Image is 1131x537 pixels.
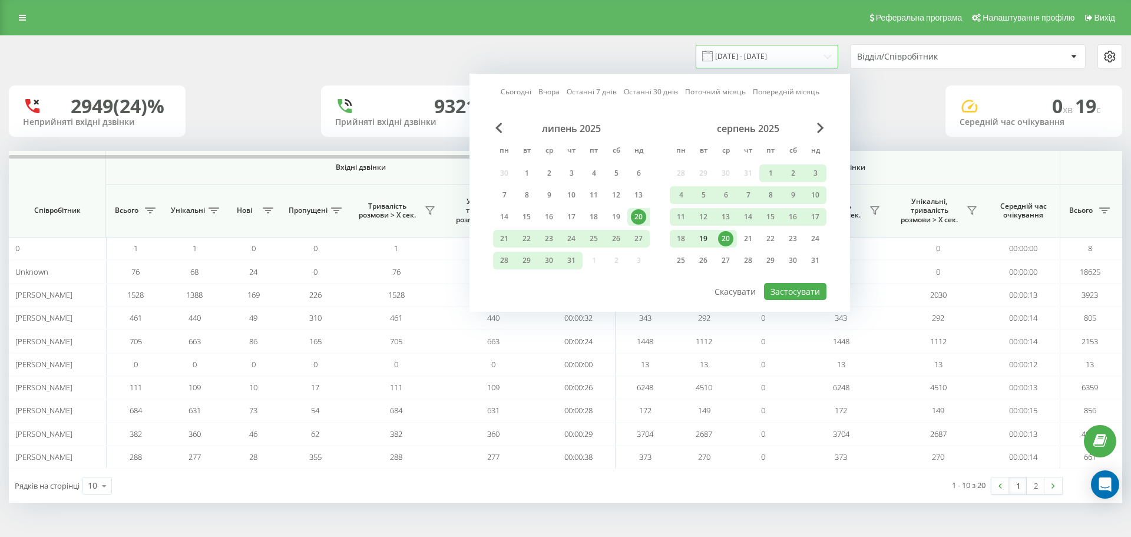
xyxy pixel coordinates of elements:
[353,202,421,220] span: Тривалість розмови > Х сек.
[564,253,579,268] div: 31
[930,289,947,300] span: 2030
[563,143,580,160] abbr: четвер
[586,209,601,225] div: 18
[670,123,826,134] div: серпень 2025
[637,429,653,439] span: 3704
[763,187,778,203] div: 8
[585,143,603,160] abbr: п’ятниця
[560,252,583,269] div: чт 31 лип 2025 р.
[15,359,72,370] span: [PERSON_NAME]
[1091,470,1119,499] div: Open Intercom Messenger
[252,359,256,370] span: 0
[930,429,947,439] span: 2687
[759,230,782,248] div: пт 22 серп 2025 р.
[631,187,646,203] div: 13
[247,289,260,300] span: 169
[637,336,653,347] span: 1448
[835,312,847,323] span: 343
[627,208,650,226] div: нд 20 лип 2025 р.
[15,266,48,277] span: Unknown
[987,330,1060,352] td: 00:00:14
[1096,103,1101,116] span: c
[542,330,616,352] td: 00:00:24
[518,143,535,160] abbr: вівторок
[541,231,557,246] div: 23
[672,143,690,160] abbr: понеділок
[737,186,759,204] div: чт 7 серп 2025 р.
[493,186,515,204] div: пн 7 лип 2025 р.
[740,209,756,225] div: 14
[586,166,601,181] div: 4
[627,164,650,182] div: нд 6 лип 2025 р.
[696,231,711,246] div: 19
[390,405,402,416] span: 684
[130,336,142,347] span: 705
[560,230,583,248] div: чт 24 лип 2025 р.
[804,186,826,204] div: нд 10 серп 2025 р.
[497,253,512,268] div: 28
[605,186,627,204] div: сб 12 лип 2025 р.
[542,376,616,399] td: 00:00:26
[987,284,1060,307] td: 00:00:13
[564,209,579,225] div: 17
[759,164,782,182] div: пт 1 серп 2025 р.
[715,186,737,204] div: ср 6 серп 2025 р.
[313,359,318,370] span: 0
[564,187,579,203] div: 10
[696,209,711,225] div: 12
[252,243,256,253] span: 0
[785,253,801,268] div: 30
[737,252,759,269] div: чт 28 серп 2025 р.
[857,52,998,62] div: Відділ/Співробітник
[737,208,759,226] div: чт 14 серп 2025 р.
[1082,429,1098,439] span: 4086
[804,230,826,248] div: нд 24 серп 2025 р.
[519,253,534,268] div: 29
[936,266,940,277] span: 0
[630,143,647,160] abbr: неділя
[542,423,616,446] td: 00:00:29
[895,197,963,225] span: Унікальні, тривалість розмови > Х сек.
[685,86,746,97] a: Поточний місяць
[130,312,142,323] span: 461
[541,187,557,203] div: 9
[718,209,733,225] div: 13
[497,231,512,246] div: 21
[987,260,1060,283] td: 00:00:00
[673,209,689,225] div: 11
[564,231,579,246] div: 24
[692,252,715,269] div: вт 26 серп 2025 р.
[542,446,616,469] td: 00:00:38
[833,336,849,347] span: 1448
[987,376,1060,399] td: 00:00:13
[188,382,201,393] span: 109
[313,243,318,253] span: 0
[493,123,650,134] div: липень 2025
[806,143,824,160] abbr: неділя
[15,336,72,347] span: [PERSON_NAME]
[493,208,515,226] div: пн 14 лип 2025 р.
[987,399,1060,422] td: 00:00:15
[876,13,963,22] span: Реферальна програма
[696,429,712,439] span: 2687
[715,252,737,269] div: ср 27 серп 2025 р.
[390,429,402,439] span: 382
[808,166,823,181] div: 3
[740,253,756,268] div: 28
[15,429,72,439] span: [PERSON_NAME]
[692,208,715,226] div: вт 12 серп 2025 р.
[137,163,584,172] span: Вхідні дзвінки
[193,359,197,370] span: 0
[493,230,515,248] div: пн 21 лип 2025 р.
[759,208,782,226] div: пт 15 серп 2025 р.
[230,206,259,215] span: Нові
[130,452,142,462] span: 288
[761,405,765,416] span: 0
[249,382,257,393] span: 10
[739,143,757,160] abbr: четвер
[609,187,624,203] div: 12
[249,266,257,277] span: 24
[639,405,652,416] span: 172
[785,166,801,181] div: 2
[692,186,715,204] div: вт 5 серп 2025 р.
